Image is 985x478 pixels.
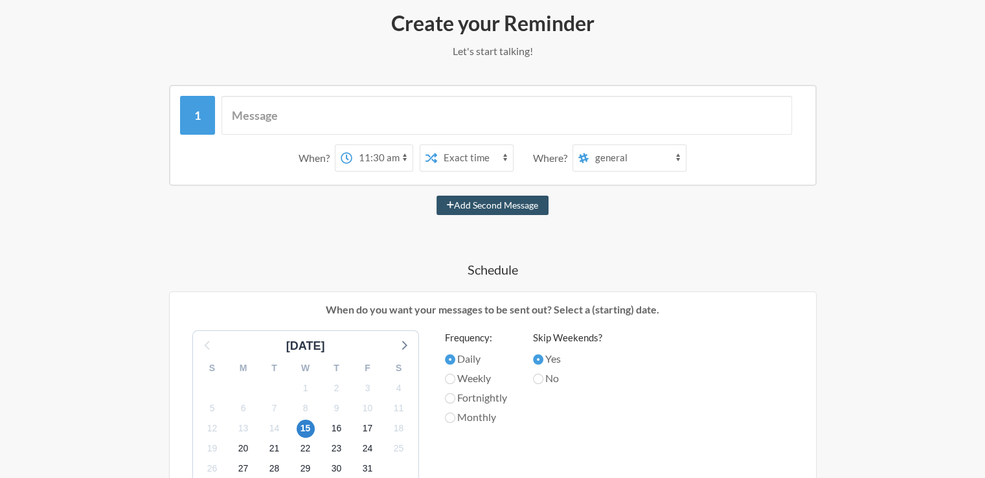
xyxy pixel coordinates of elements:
[234,460,253,478] span: Thursday, November 27, 2025
[390,379,408,397] span: Tuesday, November 4, 2025
[259,358,290,378] div: T
[266,440,284,458] span: Friday, November 21, 2025
[328,379,346,397] span: Sunday, November 2, 2025
[390,440,408,458] span: Tuesday, November 25, 2025
[359,440,377,458] span: Monday, November 24, 2025
[179,302,806,317] p: When do you want your messages to be sent out? Select a (starting) date.
[445,330,507,345] label: Frequency:
[297,379,315,397] span: Saturday, November 1, 2025
[328,440,346,458] span: Sunday, November 23, 2025
[445,393,455,404] input: Fortnightly
[359,379,377,397] span: Monday, November 3, 2025
[297,440,315,458] span: Saturday, November 22, 2025
[352,358,383,378] div: F
[266,399,284,417] span: Friday, November 7, 2025
[445,351,507,367] label: Daily
[299,144,335,172] div: When?
[383,358,414,378] div: S
[203,440,221,458] span: Wednesday, November 19, 2025
[228,358,259,378] div: M
[533,351,602,367] label: Yes
[445,354,455,365] input: Daily
[359,460,377,478] span: Monday, December 1, 2025
[328,460,346,478] span: Sunday, November 30, 2025
[297,420,315,438] span: Saturday, November 15, 2025
[234,420,253,438] span: Thursday, November 13, 2025
[390,399,408,417] span: Tuesday, November 11, 2025
[328,420,346,438] span: Sunday, November 16, 2025
[445,409,507,425] label: Monthly
[197,358,228,378] div: S
[117,10,868,37] h2: Create your Reminder
[445,370,507,386] label: Weekly
[221,96,792,135] input: Message
[445,390,507,405] label: Fortnightly
[328,399,346,417] span: Sunday, November 9, 2025
[281,337,330,355] div: [DATE]
[297,399,315,417] span: Saturday, November 8, 2025
[533,144,572,172] div: Where?
[117,260,868,279] h4: Schedule
[234,440,253,458] span: Thursday, November 20, 2025
[533,330,602,345] label: Skip Weekends?
[234,399,253,417] span: Thursday, November 6, 2025
[297,460,315,478] span: Saturday, November 29, 2025
[359,420,377,438] span: Monday, November 17, 2025
[117,43,868,59] p: Let's start talking!
[203,399,221,417] span: Wednesday, November 5, 2025
[533,354,543,365] input: Yes
[533,374,543,384] input: No
[203,460,221,478] span: Wednesday, November 26, 2025
[445,374,455,384] input: Weekly
[290,358,321,378] div: W
[390,420,408,438] span: Tuesday, November 18, 2025
[266,460,284,478] span: Friday, November 28, 2025
[321,358,352,378] div: T
[436,196,549,215] button: Add Second Message
[203,420,221,438] span: Wednesday, November 12, 2025
[359,399,377,417] span: Monday, November 10, 2025
[445,413,455,423] input: Monthly
[266,420,284,438] span: Friday, November 14, 2025
[533,370,602,386] label: No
